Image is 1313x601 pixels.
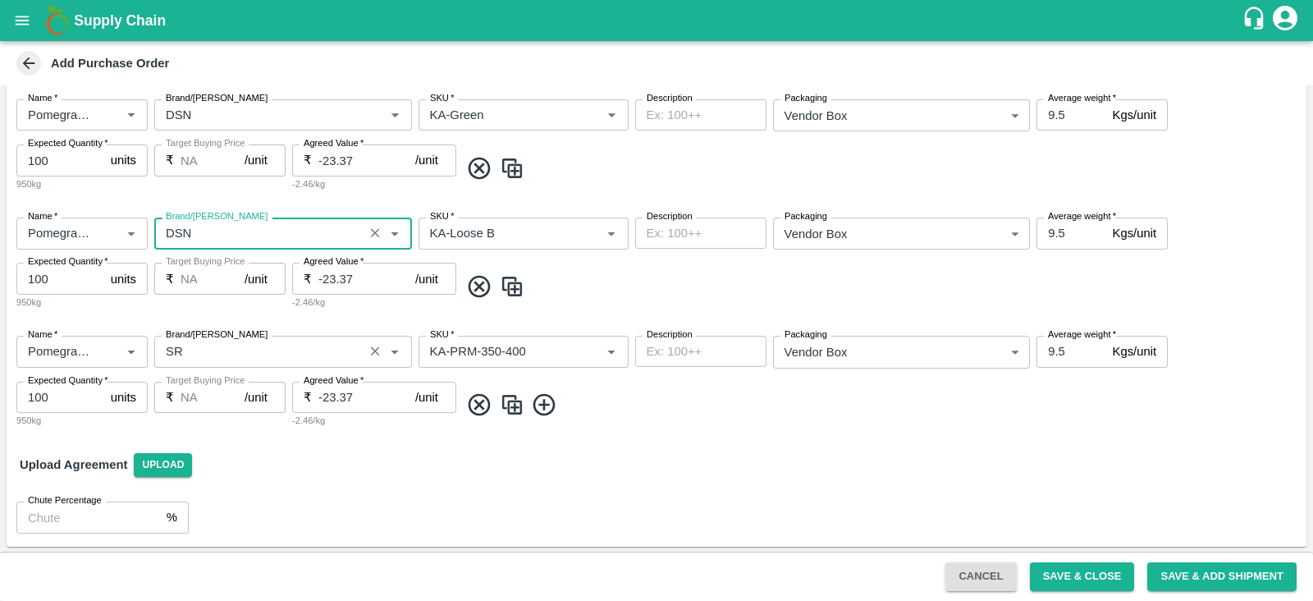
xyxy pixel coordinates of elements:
p: units [111,270,136,288]
div: account of current user [1270,3,1300,38]
label: Packaging [785,210,827,223]
label: Name [28,328,57,342]
input: Name [21,341,94,362]
label: Agreed Value [304,255,364,268]
input: Chute [16,502,160,533]
input: 0.0 [1036,218,1105,249]
label: Average weight [1048,92,1116,105]
button: Open [601,104,622,126]
p: Kgs/unit [1113,106,1157,124]
button: Open [384,104,405,126]
a: Supply Chain [74,9,1242,32]
p: Kgs/unit [1113,224,1157,242]
button: Save & Add Shipment [1147,562,1297,591]
label: Description [647,92,693,105]
button: Open [121,341,142,362]
button: Clear [364,223,387,245]
label: Description [647,210,693,223]
b: Add Purchase Order [51,57,169,70]
p: /unit [245,270,268,288]
input: SKU [423,104,575,126]
button: Cancel [945,562,1016,591]
input: 0.0 [181,145,245,176]
input: 0.0 [1036,336,1105,367]
div: -2.46/kg [292,177,456,191]
img: CloneIcon [500,273,524,300]
input: 0 [16,382,104,413]
p: ₹ [166,388,174,406]
label: Target Buying Price [166,255,245,268]
button: Clear [364,341,387,363]
img: logo [41,4,74,37]
label: Average weight [1048,210,1116,223]
input: Create Brand/Marka [159,341,359,362]
p: Vendor Box [785,107,848,125]
input: SKU [423,341,575,362]
input: Create Brand/Marka [159,223,359,244]
img: CloneIcon [500,392,524,419]
label: Average weight [1048,328,1116,342]
button: Open [121,104,142,126]
label: Expected Quantity [28,374,108,388]
input: 0.0 [318,145,415,176]
input: 0.0 [1036,99,1105,131]
p: Vendor Box [785,343,848,361]
input: 0.0 [318,382,415,413]
p: /unit [245,388,268,406]
p: /unit [415,388,438,406]
label: Chute Percentage [28,494,102,507]
label: Brand/[PERSON_NAME] [166,210,268,223]
div: 950kg [16,177,148,191]
label: SKU [430,328,454,342]
div: 950kg [16,413,148,428]
label: Description [647,328,693,342]
label: Agreed Value [304,374,364,388]
div: -2.46/kg [292,413,456,428]
label: Expected Quantity [28,137,108,150]
label: SKU [430,210,454,223]
div: 950kg [16,295,148,310]
input: Name [21,223,94,244]
p: units [111,388,136,406]
p: Kgs/unit [1113,342,1157,360]
input: 0.0 [181,263,245,294]
img: CloneIcon [500,155,524,182]
label: Target Buying Price [166,137,245,150]
p: ₹ [304,388,312,406]
p: /unit [415,151,438,169]
label: Packaging [785,92,827,105]
p: ₹ [166,270,174,288]
p: /unit [415,270,438,288]
strong: Upload Agreement [20,458,127,471]
input: Name [21,104,94,126]
label: Brand/[PERSON_NAME] [166,328,268,342]
button: Open [601,223,622,244]
button: Open [601,341,622,362]
p: ₹ [304,151,312,169]
div: customer-support [1242,6,1270,35]
p: ₹ [166,151,174,169]
input: 0.0 [181,382,245,413]
button: Save & Close [1030,562,1135,591]
label: Agreed Value [304,137,364,150]
span: Upload [134,453,192,477]
p: Vendor Box [785,225,848,243]
label: Packaging [785,328,827,342]
button: Open [384,223,405,244]
label: Expected Quantity [28,255,108,268]
button: Open [384,341,405,362]
p: ₹ [304,270,312,288]
input: 0 [16,263,104,294]
input: 0 [16,145,104,176]
label: Target Buying Price [166,374,245,388]
b: Supply Chain [74,12,166,29]
button: open drawer [3,2,41,39]
input: Create Brand/Marka [159,104,359,126]
label: Name [28,210,57,223]
div: -2.46/kg [292,295,456,310]
p: units [111,151,136,169]
label: Brand/[PERSON_NAME] [166,92,268,105]
p: /unit [245,151,268,169]
label: SKU [430,92,454,105]
button: Open [121,223,142,244]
